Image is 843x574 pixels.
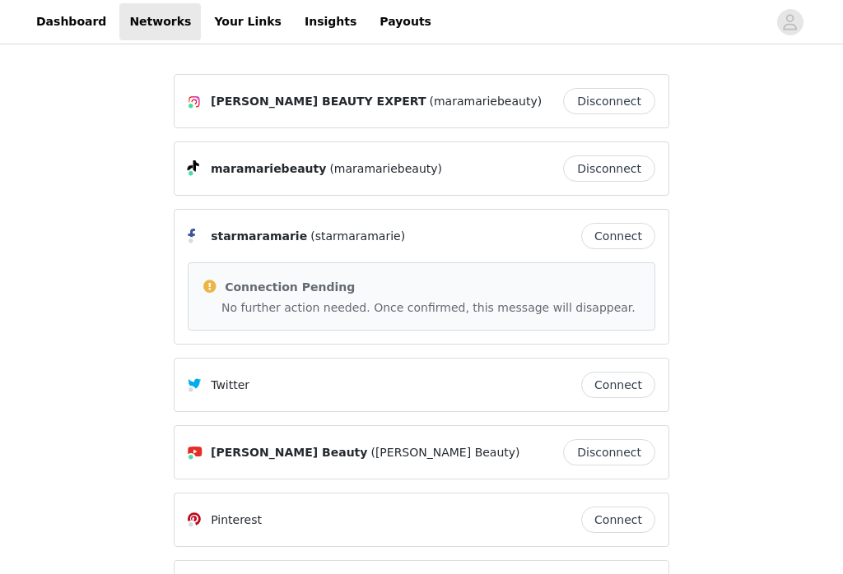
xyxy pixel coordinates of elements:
[211,93,426,110] span: [PERSON_NAME] BEAUTY EXPERT
[211,377,249,394] p: Twitter
[225,280,355,294] span: Connection Pending
[221,299,641,317] p: No further action needed. Once confirmed, this message will disappear.
[563,155,655,182] button: Disconnect
[119,3,201,40] a: Networks
[295,3,366,40] a: Insights
[329,160,442,178] span: (maramariebeauty)
[581,372,655,398] button: Connect
[188,95,201,109] img: Instagram Icon
[581,223,655,249] button: Connect
[211,228,307,245] span: starmaramarie
[310,228,405,245] span: (starmaramarie)
[429,93,542,110] span: (maramariebeauty)
[211,444,367,461] span: [PERSON_NAME] Beauty
[581,507,655,533] button: Connect
[563,439,655,465] button: Disconnect
[782,9,798,35] div: avatar
[26,3,116,40] a: Dashboard
[211,512,262,529] p: Pinterest
[211,160,326,178] span: maramariebeauty
[204,3,291,40] a: Your Links
[563,88,655,114] button: Disconnect
[370,3,441,40] a: Payouts
[370,444,519,461] span: ([PERSON_NAME] Beauty)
